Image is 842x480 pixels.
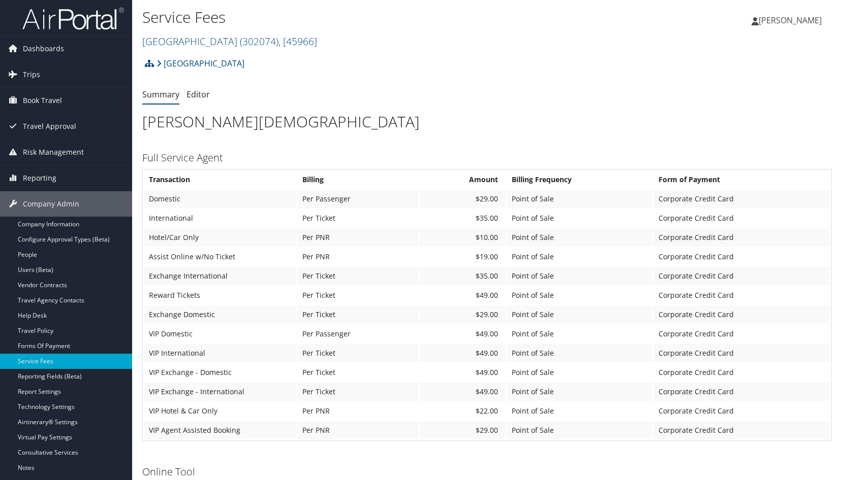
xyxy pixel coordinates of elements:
[144,325,296,343] td: VIP Domestic
[653,286,830,304] td: Corporate Credit Card
[144,228,296,247] td: Hotel/Car Only
[23,114,76,139] span: Travel Approval
[142,89,179,100] a: Summary
[297,286,418,304] td: Per Ticket
[144,209,296,227] td: International
[419,190,506,208] td: $29.00
[507,228,652,247] td: Point of Sale
[297,267,418,285] td: Per Ticket
[278,35,317,48] span: , [ 45966 ]
[142,465,832,479] h3: Online Tool
[752,5,832,36] a: [PERSON_NAME]
[186,89,210,100] a: Editor
[653,363,830,382] td: Corporate Credit Card
[144,305,296,324] td: Exchange Domestic
[23,140,84,165] span: Risk Management
[297,228,418,247] td: Per PNR
[144,248,296,266] td: Assist Online w/No Ticket
[144,190,296,208] td: Domestic
[142,151,832,165] h3: Full Service Agent
[419,421,506,439] td: $29.00
[297,344,418,362] td: Per Ticket
[507,305,652,324] td: Point of Sale
[22,7,124,30] img: airportal-logo.png
[419,363,506,382] td: $49.00
[144,170,296,189] th: Transaction
[297,170,418,189] th: Billing
[144,267,296,285] td: Exchange International
[297,305,418,324] td: Per Ticket
[240,35,278,48] span: ( 302074 )
[23,36,64,61] span: Dashboards
[419,325,506,343] td: $49.00
[419,209,506,227] td: $35.00
[419,228,506,247] td: $10.00
[507,248,652,266] td: Point of Sale
[653,190,830,208] td: Corporate Credit Card
[653,344,830,362] td: Corporate Credit Card
[419,286,506,304] td: $49.00
[142,7,602,28] h1: Service Fees
[297,363,418,382] td: Per Ticket
[507,421,652,439] td: Point of Sale
[653,267,830,285] td: Corporate Credit Card
[297,383,418,401] td: Per Ticket
[297,402,418,420] td: Per PNR
[144,286,296,304] td: Reward Tickets
[759,15,822,26] span: [PERSON_NAME]
[419,402,506,420] td: $22.00
[144,344,296,362] td: VIP International
[653,402,830,420] td: Corporate Credit Card
[23,191,79,217] span: Company Admin
[507,344,652,362] td: Point of Sale
[23,62,40,87] span: Trips
[297,209,418,227] td: Per Ticket
[653,421,830,439] td: Corporate Credit Card
[653,209,830,227] td: Corporate Credit Card
[157,53,244,74] a: [GEOGRAPHIC_DATA]
[23,165,56,191] span: Reporting
[507,325,652,343] td: Point of Sale
[297,421,418,439] td: Per PNR
[419,267,506,285] td: $35.00
[507,402,652,420] td: Point of Sale
[142,35,317,48] a: [GEOGRAPHIC_DATA]
[297,248,418,266] td: Per PNR
[142,111,832,132] h1: [PERSON_NAME][DEMOGRAPHIC_DATA]
[419,344,506,362] td: $49.00
[653,325,830,343] td: Corporate Credit Card
[507,383,652,401] td: Point of Sale
[507,286,652,304] td: Point of Sale
[144,363,296,382] td: VIP Exchange - Domestic
[23,88,62,113] span: Book Travel
[507,170,652,189] th: Billing Frequency
[144,421,296,439] td: VIP Agent Assisted Booking
[507,209,652,227] td: Point of Sale
[297,325,418,343] td: Per Passenger
[419,248,506,266] td: $19.00
[653,248,830,266] td: Corporate Credit Card
[419,305,506,324] td: $29.00
[653,228,830,247] td: Corporate Credit Card
[653,305,830,324] td: Corporate Credit Card
[144,402,296,420] td: VIP Hotel & Car Only
[419,170,506,189] th: Amount
[653,170,830,189] th: Form of Payment
[507,190,652,208] td: Point of Sale
[297,190,418,208] td: Per Passenger
[419,383,506,401] td: $49.00
[507,363,652,382] td: Point of Sale
[653,383,830,401] td: Corporate Credit Card
[144,383,296,401] td: VIP Exchange - International
[507,267,652,285] td: Point of Sale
